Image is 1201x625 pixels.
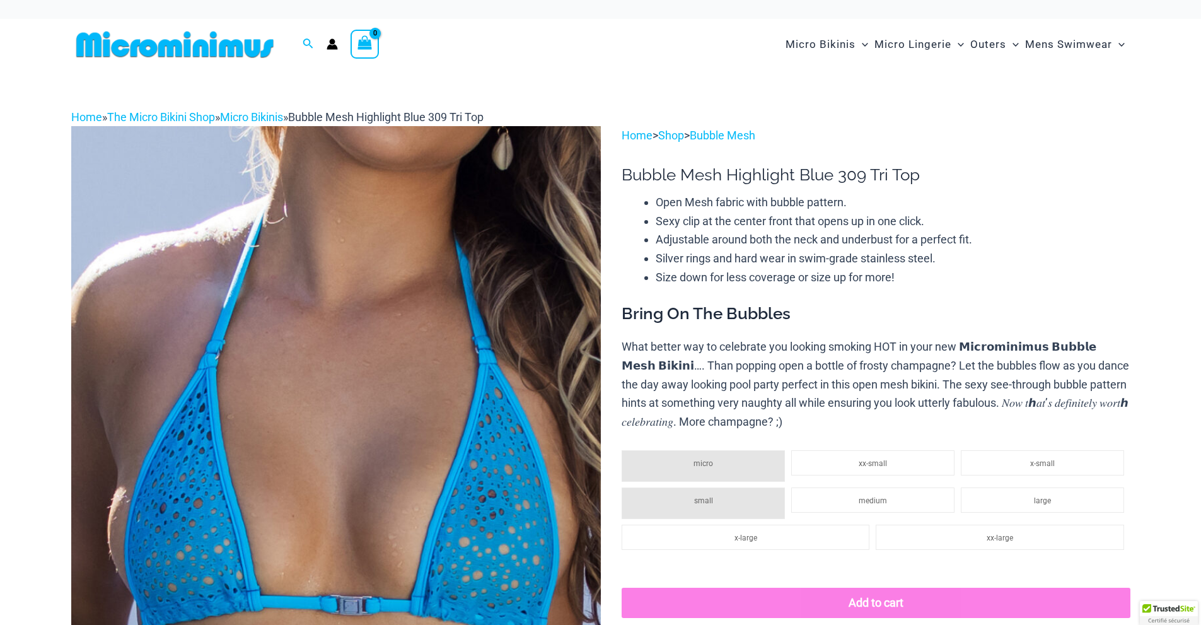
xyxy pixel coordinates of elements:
[656,212,1130,231] li: Sexy clip at the center front that opens up in one click.
[656,249,1130,268] li: Silver rings and hard wear in swim-grade stainless steel.
[1030,459,1055,468] span: x-small
[987,534,1013,542] span: xx-large
[622,129,653,142] a: Home
[961,488,1124,513] li: large
[786,28,856,61] span: Micro Bikinis
[658,129,684,142] a: Shop
[791,488,954,513] li: medium
[622,126,1130,145] p: > >
[1140,601,1198,625] div: TrustedSite Certified
[622,588,1130,618] button: Add to cart
[791,450,954,476] li: xx-small
[734,534,757,542] span: x-large
[1006,28,1019,61] span: Menu Toggle
[303,37,314,52] a: Search icon link
[622,488,785,519] li: small
[859,496,887,505] span: medium
[780,23,1130,66] nav: Site Navigation
[622,525,869,550] li: x-large
[656,268,1130,287] li: Size down for less coverage or size up for more!
[1025,28,1112,61] span: Mens Swimwear
[693,459,713,468] span: micro
[876,525,1123,550] li: xx-large
[871,25,967,64] a: Micro LingerieMenu ToggleMenu Toggle
[874,28,951,61] span: Micro Lingerie
[327,38,338,50] a: Account icon link
[288,110,484,124] span: Bubble Mesh Highlight Blue 309 Tri Top
[656,193,1130,212] li: Open Mesh fabric with bubble pattern.
[951,28,964,61] span: Menu Toggle
[71,30,279,59] img: MM SHOP LOGO FLAT
[859,459,887,468] span: xx-small
[690,129,755,142] a: Bubble Mesh
[71,110,484,124] span: » » »
[622,337,1130,431] p: What better way to celebrate you looking smoking HOT in your new 𝗠𝗶𝗰𝗿𝗼𝗺𝗶𝗻𝗶𝗺𝘂𝘀 𝗕𝘂𝗯𝗯𝗹𝗲 𝗠𝗲𝘀𝗵 𝗕𝗶𝗸𝗶𝗻𝗶…...
[1034,496,1051,505] span: large
[856,28,868,61] span: Menu Toggle
[107,110,215,124] a: The Micro Bikini Shop
[961,450,1124,476] li: x-small
[622,165,1130,185] h1: Bubble Mesh Highlight Blue 309 Tri Top
[622,450,785,482] li: micro
[220,110,283,124] a: Micro Bikinis
[622,303,1130,325] h3: Bring On The Bubbles
[1112,28,1125,61] span: Menu Toggle
[71,110,102,124] a: Home
[970,28,1006,61] span: Outers
[1022,25,1128,64] a: Mens SwimwearMenu ToggleMenu Toggle
[782,25,871,64] a: Micro BikinisMenu ToggleMenu Toggle
[967,25,1022,64] a: OutersMenu ToggleMenu Toggle
[656,230,1130,249] li: Adjustable around both the neck and underbust for a perfect fit.
[694,496,713,505] span: small
[351,30,380,59] a: View Shopping Cart, empty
